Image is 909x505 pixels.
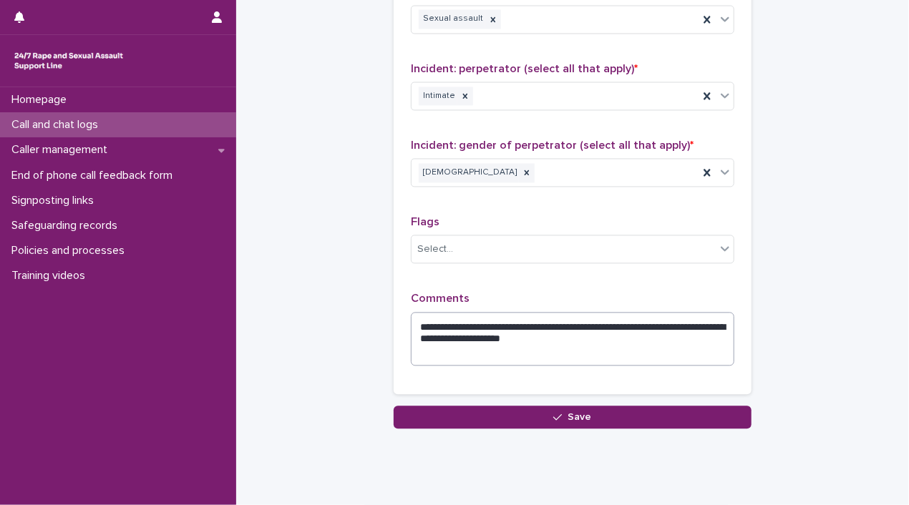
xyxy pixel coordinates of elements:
span: Comments [411,293,470,304]
span: Incident: gender of perpetrator (select all that apply) [411,139,694,151]
div: Select... [417,242,453,257]
p: Safeguarding records [6,219,129,232]
p: Call and chat logs [6,118,110,132]
span: Incident: perpetrator (select all that apply) [411,63,638,74]
span: Flags [411,216,439,227]
span: Save [568,412,592,422]
p: Policies and processes [6,244,136,258]
div: [DEMOGRAPHIC_DATA] [419,163,519,182]
div: Sexual assault [419,9,485,29]
button: Save [394,406,752,428]
p: Training videos [6,269,97,283]
p: Homepage [6,93,78,107]
img: rhQMoQhaT3yELyF149Cw [11,46,126,75]
p: Caller management [6,143,119,157]
div: Intimate [419,87,457,106]
p: Signposting links [6,194,105,207]
p: End of phone call feedback form [6,169,184,182]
